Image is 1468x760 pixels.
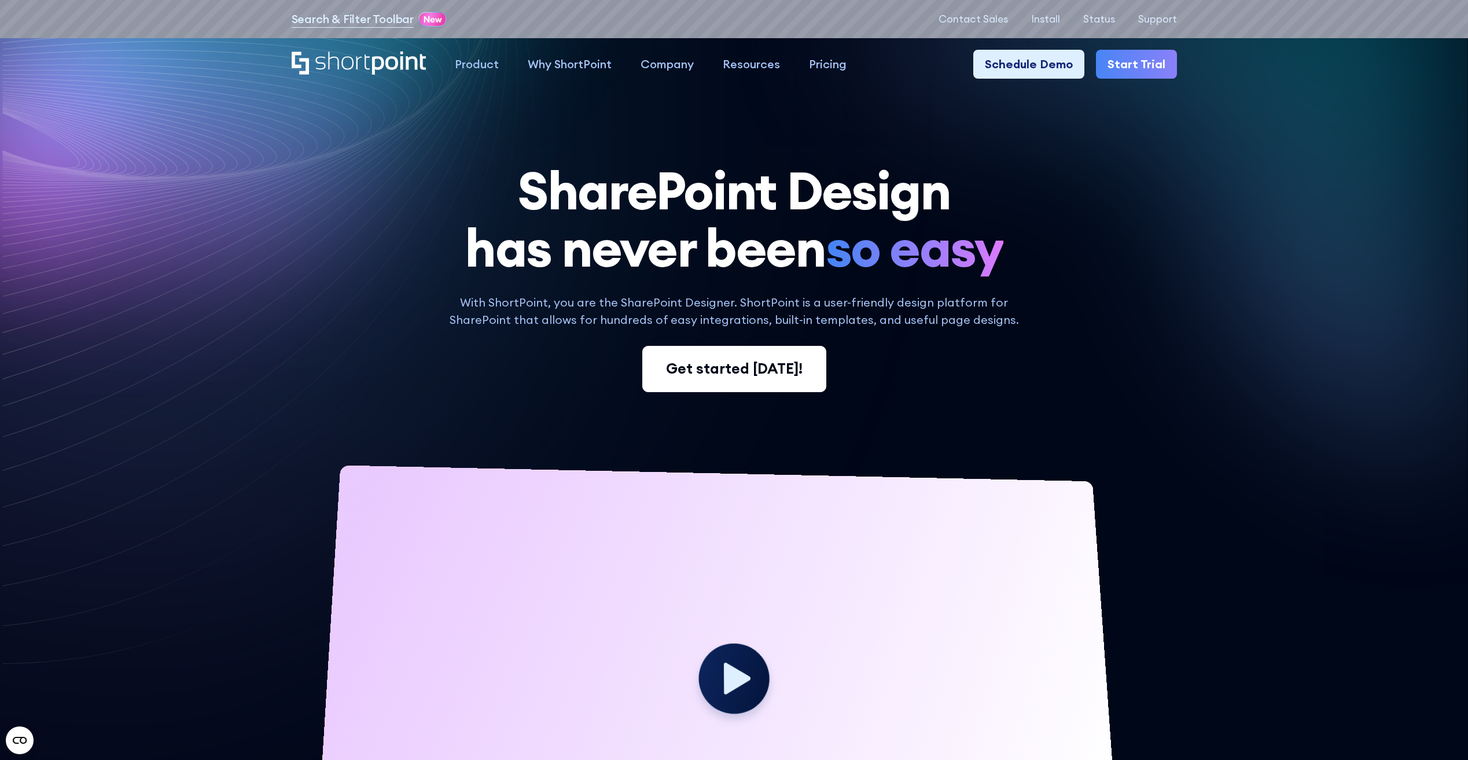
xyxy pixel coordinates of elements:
[626,50,708,79] a: Company
[292,51,426,76] a: Home
[641,56,694,73] div: Company
[441,294,1027,329] p: With ShortPoint, you are the SharePoint Designer. ShortPoint is a user-friendly design platform f...
[1138,13,1177,25] a: Support
[1260,626,1468,760] div: Chatt-widget
[528,56,612,73] div: Why ShortPoint
[826,219,1003,276] span: so easy
[1083,13,1115,25] a: Status
[513,50,626,79] a: Why ShortPoint
[809,56,847,73] div: Pricing
[6,726,34,754] button: Open CMP widget
[642,346,826,392] a: Get started [DATE]!
[666,358,803,380] div: Get started [DATE]!
[973,50,1084,79] a: Schedule Demo
[708,50,794,79] a: Resources
[455,56,499,73] div: Product
[1096,50,1177,79] a: Start Trial
[794,50,861,79] a: Pricing
[939,13,1008,25] a: Contact Sales
[292,10,414,28] a: Search & Filter Toolbar
[292,162,1177,276] h1: SharePoint Design has never been
[440,50,513,79] a: Product
[1260,626,1468,760] iframe: Chat Widget
[1031,13,1060,25] a: Install
[723,56,780,73] div: Resources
